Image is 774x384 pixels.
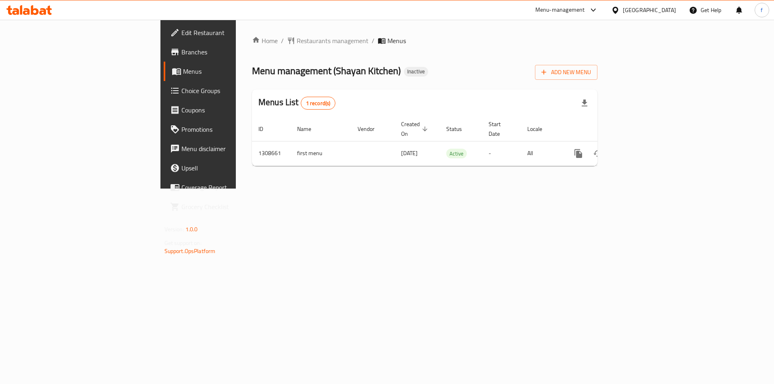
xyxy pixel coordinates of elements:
[258,96,335,110] h2: Menus List
[541,67,591,77] span: Add New Menu
[183,66,283,76] span: Menus
[164,178,290,197] a: Coverage Report
[181,163,283,173] span: Upsell
[252,36,597,46] nav: breadcrumb
[181,28,283,37] span: Edit Restaurant
[482,141,521,166] td: -
[287,36,368,46] a: Restaurants management
[446,149,467,158] span: Active
[535,65,597,80] button: Add New Menu
[164,23,290,42] a: Edit Restaurant
[164,246,216,256] a: Support.OpsPlatform
[404,68,428,75] span: Inactive
[489,119,511,139] span: Start Date
[181,183,283,192] span: Coverage Report
[181,144,283,154] span: Menu disclaimer
[164,62,290,81] a: Menus
[401,119,430,139] span: Created On
[401,148,418,158] span: [DATE]
[404,67,428,77] div: Inactive
[164,81,290,100] a: Choice Groups
[569,144,588,163] button: more
[535,5,585,15] div: Menu-management
[164,100,290,120] a: Coupons
[387,36,406,46] span: Menus
[181,202,283,212] span: Grocery Checklist
[258,124,274,134] span: ID
[185,224,198,235] span: 1.0.0
[358,124,385,134] span: Vendor
[164,120,290,139] a: Promotions
[527,124,553,134] span: Locale
[252,117,653,166] table: enhanced table
[562,117,653,141] th: Actions
[164,139,290,158] a: Menu disclaimer
[297,36,368,46] span: Restaurants management
[623,6,676,15] div: [GEOGRAPHIC_DATA]
[164,238,202,248] span: Get support on:
[164,197,290,216] a: Grocery Checklist
[164,42,290,62] a: Branches
[252,62,401,80] span: Menu management ( Shayan Kitchen )
[297,124,322,134] span: Name
[446,124,472,134] span: Status
[181,47,283,57] span: Branches
[521,141,562,166] td: All
[181,125,283,134] span: Promotions
[291,141,351,166] td: first menu
[301,100,335,107] span: 1 record(s)
[164,224,184,235] span: Version:
[164,158,290,178] a: Upsell
[372,36,375,46] li: /
[181,86,283,95] span: Choice Groups
[301,97,336,110] div: Total records count
[575,93,594,113] div: Export file
[181,105,283,115] span: Coupons
[588,144,608,163] button: Change Status
[761,6,763,15] span: f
